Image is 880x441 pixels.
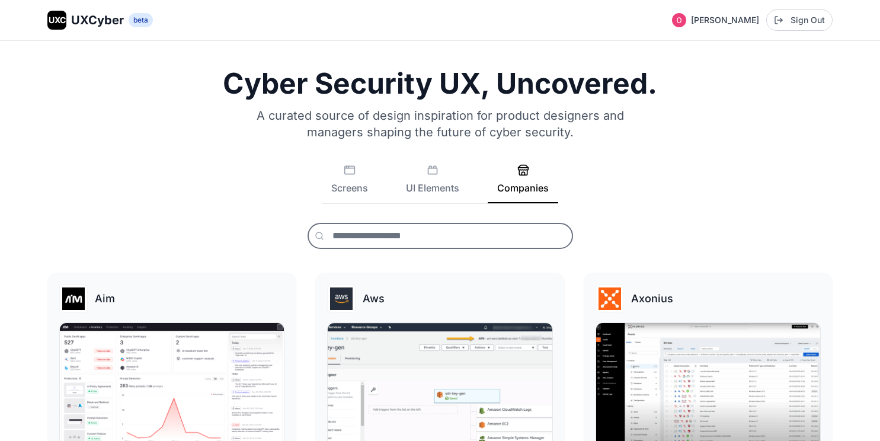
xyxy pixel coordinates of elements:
[95,290,115,307] h3: Aim
[691,14,759,26] span: [PERSON_NAME]
[49,14,66,26] span: UXC
[47,11,153,30] a: UXCUXCyberbeta
[71,12,124,28] span: UXCyber
[129,13,153,27] span: beta
[596,285,623,312] img: Axonius logo
[241,107,639,140] p: A curated source of design inspiration for product designers and managers shaping the future of c...
[363,290,385,307] h3: Aws
[328,285,355,312] img: Aws logo
[47,69,833,98] h1: Cyber Security UX, Uncovered.
[60,285,87,312] img: Aim logo
[488,164,558,203] button: Companies
[396,164,469,203] button: UI Elements
[631,290,673,307] h3: Axonius
[672,13,686,27] img: Profile
[322,164,377,203] button: Screens
[766,9,833,31] button: Sign Out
